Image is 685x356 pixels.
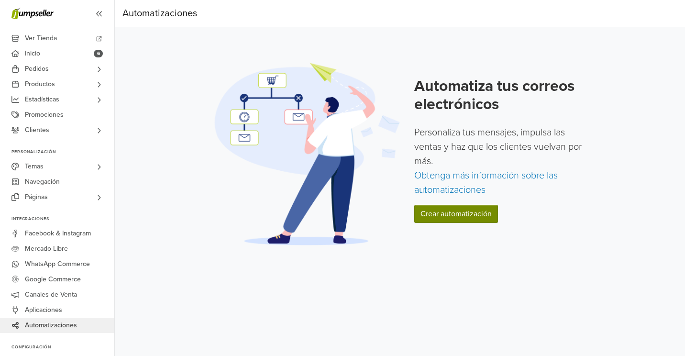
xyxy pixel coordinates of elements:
span: 6 [94,50,103,57]
img: Automation [211,62,403,246]
span: Google Commerce [25,272,81,287]
p: Personaliza tus mensajes, impulsa las ventas y haz que los clientes vuelvan por más. [414,125,589,197]
h2: Automatiza tus correos electrónicos [414,77,589,114]
span: Inicio [25,46,40,61]
span: Ver Tienda [25,31,57,46]
span: Clientes [25,122,49,138]
span: Páginas [25,189,48,205]
span: Mercado Libre [25,241,68,256]
span: Navegación [25,174,60,189]
span: Facebook & Instagram [25,226,91,241]
span: Canales de Venta [25,287,77,302]
a: Obtenga más información sobre las automatizaciones [414,170,558,196]
div: Automatizaciones [122,4,197,23]
a: Crear automatización [414,205,498,223]
span: Productos [25,77,55,92]
p: Personalización [11,149,114,155]
span: WhatsApp Commerce [25,256,90,272]
span: Estadísticas [25,92,59,107]
span: Pedidos [25,61,49,77]
span: Aplicaciones [25,302,62,318]
span: Temas [25,159,44,174]
p: Integraciones [11,216,114,222]
p: Configuración [11,345,114,350]
span: Automatizaciones [25,318,77,333]
span: Promociones [25,107,64,122]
